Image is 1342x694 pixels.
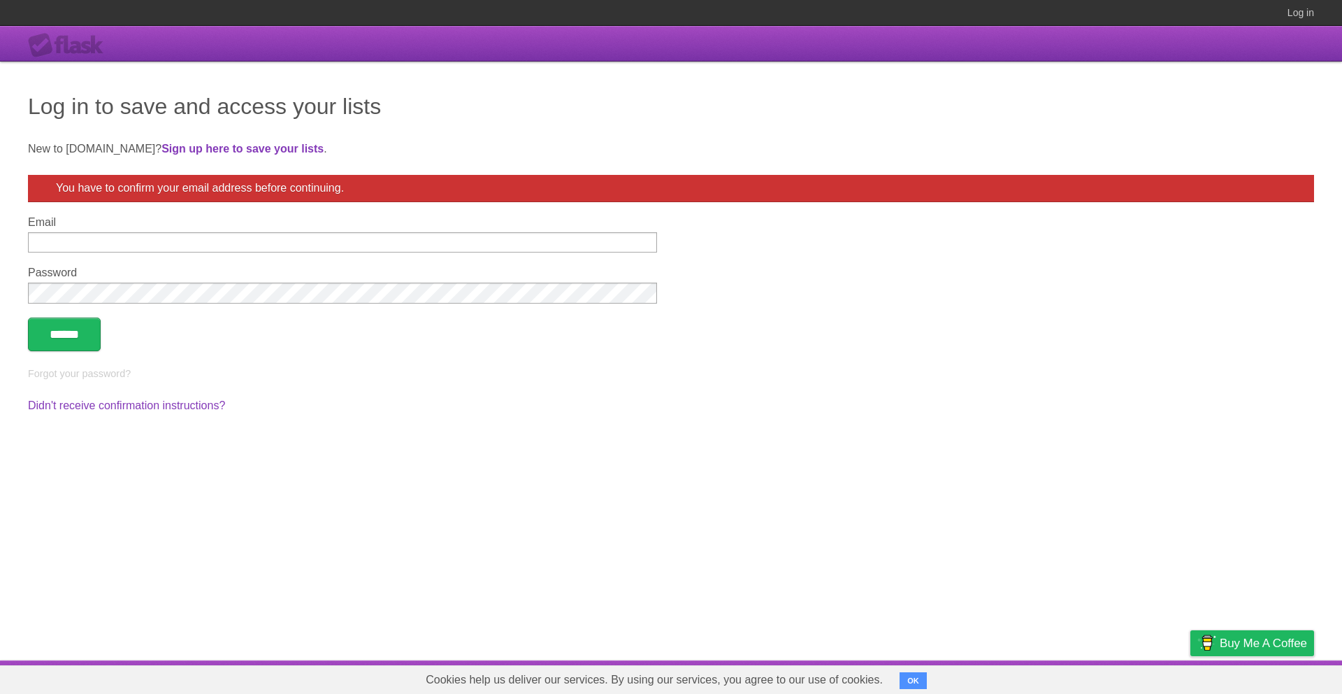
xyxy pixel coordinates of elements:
span: Cookies help us deliver our services. By using our services, you agree to our use of cookies. [412,666,897,694]
a: Developers [1051,664,1107,691]
div: You have to confirm your email address before continuing. [28,175,1314,202]
a: About [1004,664,1034,691]
p: New to [DOMAIN_NAME]? . [28,141,1314,157]
div: Flask [28,33,112,58]
button: OK [900,672,927,689]
a: Suggest a feature [1226,664,1314,691]
a: Didn't receive confirmation instructions? [28,399,225,411]
label: Password [28,267,657,279]
label: Email [28,216,657,229]
h1: Log in to save and access your lists [28,90,1314,123]
a: Buy me a coffee [1190,630,1314,656]
a: Sign up here to save your lists [161,143,324,155]
a: Forgot your password? [28,368,131,379]
img: Buy me a coffee [1197,631,1216,655]
a: Privacy [1172,664,1208,691]
a: Terms [1125,664,1155,691]
span: Buy me a coffee [1220,631,1307,656]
